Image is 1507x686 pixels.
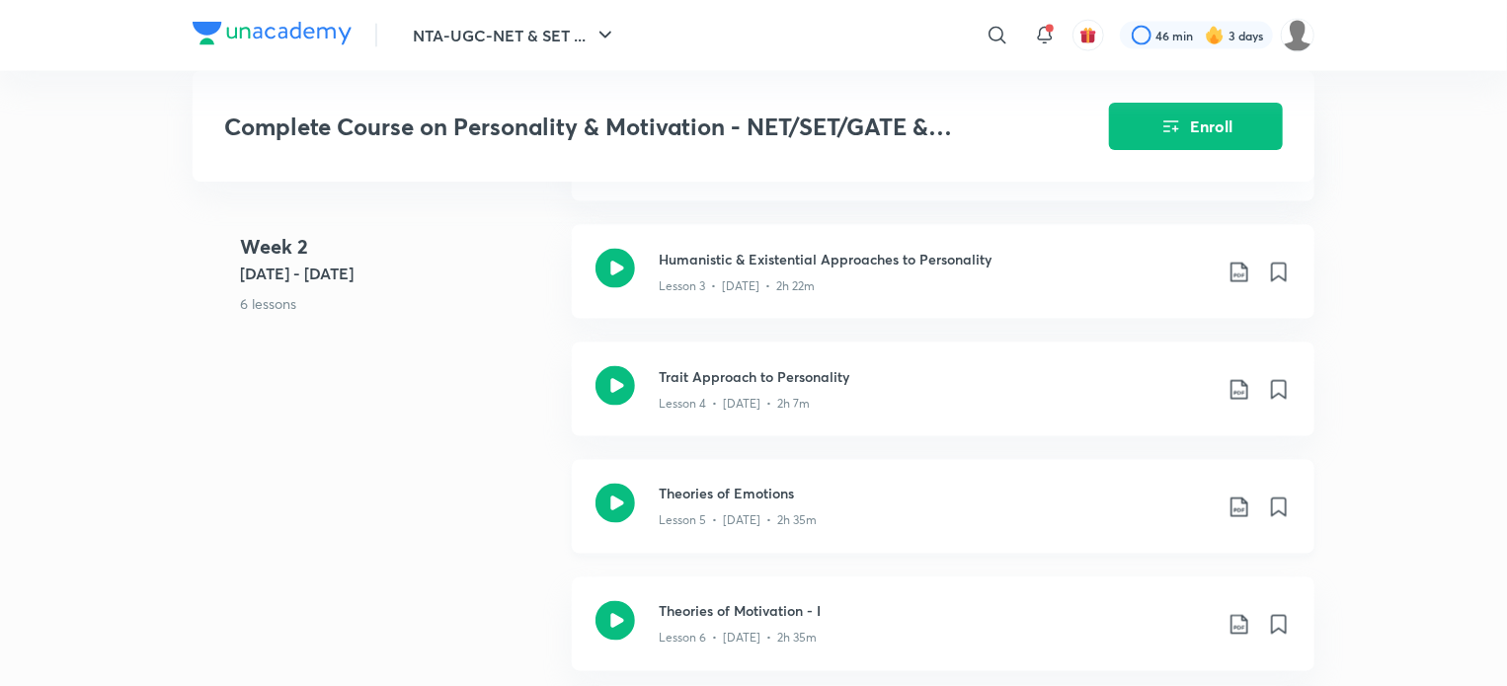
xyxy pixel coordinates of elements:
p: Lesson 4 • [DATE] • 2h 7m [659,395,810,413]
h3: Humanistic & Existential Approaches to Personality [659,249,1212,269]
a: Humanistic & Existential Approaches to PersonalityLesson 3 • [DATE] • 2h 22m [572,225,1314,343]
p: Lesson 5 • [DATE] • 2h 35m [659,512,817,530]
button: Enroll [1109,103,1283,150]
button: avatar [1072,20,1104,51]
a: Theories of EmotionsLesson 5 • [DATE] • 2h 35m [572,460,1314,577]
img: avatar [1079,27,1097,44]
p: 6 lessons [240,293,556,314]
h3: Trait Approach to Personality [659,366,1212,387]
h5: [DATE] - [DATE] [240,262,556,285]
p: Lesson 3 • [DATE] • 2h 22m [659,277,815,295]
h3: Theories of Emotions [659,484,1212,504]
a: Company Logo [193,22,352,50]
h3: Theories of Motivation - I [659,601,1212,622]
img: Kumarica [1281,19,1314,52]
h3: Complete Course on Personality & Motivation - NET/SET/GATE & Clinical Psychology [224,113,997,141]
h4: Week 2 [240,232,556,262]
img: Company Logo [193,22,352,45]
a: Trait Approach to PersonalityLesson 4 • [DATE] • 2h 7m [572,343,1314,460]
img: streak [1205,26,1225,45]
button: NTA-UGC-NET & SET ... [401,16,629,55]
p: Lesson 6 • [DATE] • 2h 35m [659,630,817,648]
